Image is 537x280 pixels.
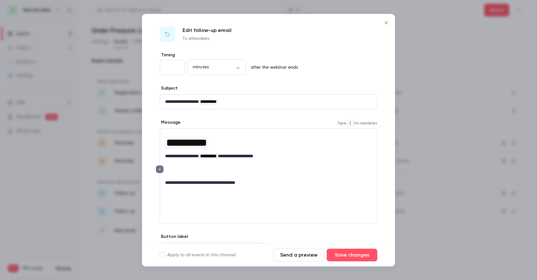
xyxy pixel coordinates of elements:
div: minutes [188,64,246,70]
button: Save changes [327,249,377,261]
span: Type for variables [337,119,377,127]
div: editor [160,243,266,257]
p: Edit follow-up email [182,27,231,34]
label: Button label [160,233,188,240]
div: editor [160,129,377,190]
label: Subject [160,85,178,91]
div: editor [160,95,377,109]
code: { [346,119,354,127]
label: Apply to all events in this channel [160,252,236,258]
p: after the webinar ends [248,64,298,71]
label: Message [160,119,181,126]
label: Timing [160,52,377,58]
button: Send a preview [274,249,324,261]
div: editor [281,243,377,258]
button: Close [380,16,392,29]
p: To attendees [182,35,231,42]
